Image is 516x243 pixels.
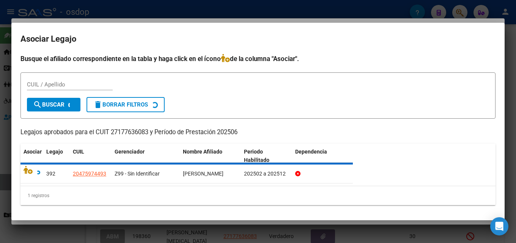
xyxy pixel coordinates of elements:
[244,169,289,178] div: 202502 a 202512
[93,101,148,108] span: Borrar Filtros
[20,54,496,64] h4: Busque el afiliado correspondiente en la tabla y haga click en el ícono de la columna "Asociar".
[183,149,222,155] span: Nombre Afiliado
[70,144,112,169] datatable-header-cell: CUIL
[27,98,80,111] button: Buscar
[180,144,241,169] datatable-header-cell: Nombre Afiliado
[20,32,496,46] h2: Asociar Legajo
[490,217,508,235] div: Open Intercom Messenger
[292,144,353,169] datatable-header-cell: Dependencia
[46,149,63,155] span: Legajo
[115,149,145,155] span: Gerenciador
[183,171,223,177] span: OSORES SOLER IGNACIO
[241,144,292,169] datatable-header-cell: Periodo Habilitado
[112,144,180,169] datatable-header-cell: Gerenciador
[33,100,42,109] mat-icon: search
[295,149,327,155] span: Dependencia
[20,186,496,205] div: 1 registros
[87,97,165,112] button: Borrar Filtros
[73,149,84,155] span: CUIL
[20,144,43,169] datatable-header-cell: Asociar
[20,128,496,137] p: Legajos aprobados para el CUIT 27177636083 y Período de Prestación 202506
[244,149,269,163] span: Periodo Habilitado
[93,100,102,109] mat-icon: delete
[43,144,70,169] datatable-header-cell: Legajo
[33,101,64,108] span: Buscar
[24,149,42,155] span: Asociar
[115,171,160,177] span: Z99 - Sin Identificar
[46,171,55,177] span: 392
[73,171,106,177] span: 20475974493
